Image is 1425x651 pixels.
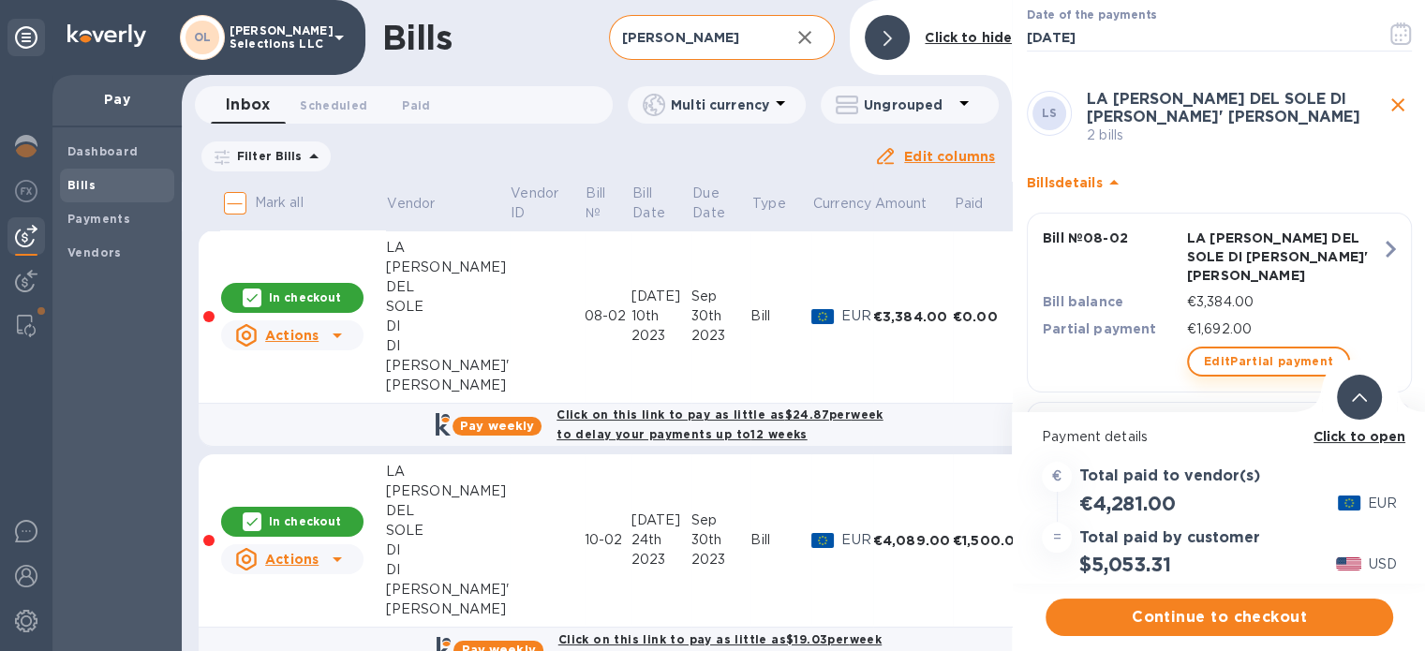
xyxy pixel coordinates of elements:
[511,184,558,223] p: Vendor ID
[1079,492,1175,515] h2: €4,281.00
[7,19,45,56] div: Unpin categories
[386,580,510,599] div: [PERSON_NAME]'
[1079,553,1170,576] h2: $5,053.31
[67,24,146,47] img: Logo
[386,277,510,297] div: DEL
[386,317,510,336] div: DI
[194,30,212,44] b: OL
[841,306,872,326] p: EUR
[1061,606,1378,629] span: Continue to checkout
[864,96,953,114] p: Ungrouped
[386,462,510,481] div: LA
[671,96,769,114] p: Multi currency
[631,550,691,570] div: 2023
[1079,529,1260,547] h3: Total paid by customer
[386,599,510,619] div: [PERSON_NAME]
[1046,599,1393,636] button: Continue to checkout
[953,307,1025,326] div: €0.00
[1027,175,1103,190] b: Bill s details
[632,184,690,223] span: Bill Date
[269,513,341,529] p: In checkout
[586,184,605,223] p: Bill №
[752,194,810,214] span: Type
[1314,429,1406,444] b: Click to open
[386,336,510,356] div: DI
[1043,229,1180,247] p: Bill № 08-02
[632,184,665,223] p: Bill Date
[813,194,871,214] p: Currency
[692,184,750,223] span: Due Date
[691,530,751,550] div: 30th
[226,92,270,118] span: Inbox
[691,510,751,530] div: Sep
[873,531,953,550] div: €4,089.00
[255,193,304,213] p: Mark all
[1187,292,1381,312] p: €3,384.00
[67,212,130,226] b: Payments
[1087,126,1384,145] p: 2 bills
[67,178,96,192] b: Bills
[691,550,751,570] div: 2023
[1187,229,1381,285] p: LA [PERSON_NAME] DEL SOLE DI [PERSON_NAME]' [PERSON_NAME]
[586,184,630,223] span: Bill №
[904,149,995,164] u: Edit columns
[386,501,510,521] div: DEL
[15,180,37,202] img: Foreign exchange
[1079,467,1260,485] h3: Total paid to vendor(s)
[631,287,691,306] div: [DATE]
[387,194,459,214] span: Vendor
[1027,10,1156,22] label: Date of the payments
[631,326,691,346] div: 2023
[752,194,786,214] p: Type
[1043,319,1180,338] p: Partial payment
[1042,106,1058,120] b: LS
[67,90,167,109] p: Pay
[402,96,430,115] span: Paid
[265,552,319,567] u: Actions
[841,530,872,550] p: EUR
[925,30,1012,45] b: Click to hide
[386,297,510,317] div: SOLE
[265,328,319,343] u: Actions
[386,540,510,560] div: DI
[1187,319,1381,339] p: €1,692.00
[269,289,341,305] p: In checkout
[386,258,510,277] div: [PERSON_NAME]
[1369,555,1397,574] p: USD
[386,356,510,376] div: [PERSON_NAME]'
[750,530,811,550] div: Bill
[386,481,510,501] div: [PERSON_NAME]
[585,530,631,550] div: 10-02
[387,194,435,214] p: Vendor
[874,194,927,214] p: Amount
[300,96,367,115] span: Scheduled
[631,306,691,326] div: 10th
[955,194,984,214] p: Paid
[1204,350,1334,373] span: Edit Partial payment
[1187,347,1351,377] button: EditPartial payment
[1368,494,1397,513] p: EUR
[955,194,1008,214] span: Paid
[691,287,751,306] div: Sep
[631,530,691,550] div: 24th
[557,407,883,441] b: Click on this link to pay as little as $24.87 per week to delay your payments up to 12 weeks
[386,521,510,540] div: SOLE
[1042,427,1397,447] p: Payment details
[1027,213,1412,392] button: Bill №08-02LA [PERSON_NAME] DEL SOLE DI [PERSON_NAME]' [PERSON_NAME]Bill balance€3,384.00Partial ...
[1087,90,1360,126] b: LA [PERSON_NAME] DEL SOLE DI [PERSON_NAME]' [PERSON_NAME]
[1384,91,1412,119] button: close
[511,184,583,223] span: Vendor ID
[230,148,303,164] p: Filter Bills
[750,306,811,326] div: Bill
[874,194,951,214] span: Amount
[386,238,510,258] div: LA
[230,24,323,51] p: [PERSON_NAME] Selections LLC
[691,326,751,346] div: 2023
[1052,468,1061,483] strong: €
[1042,523,1072,553] div: =
[873,307,953,326] div: €3,384.00
[386,376,510,395] div: [PERSON_NAME]
[1043,292,1180,311] p: Bill balance
[67,245,122,259] b: Vendors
